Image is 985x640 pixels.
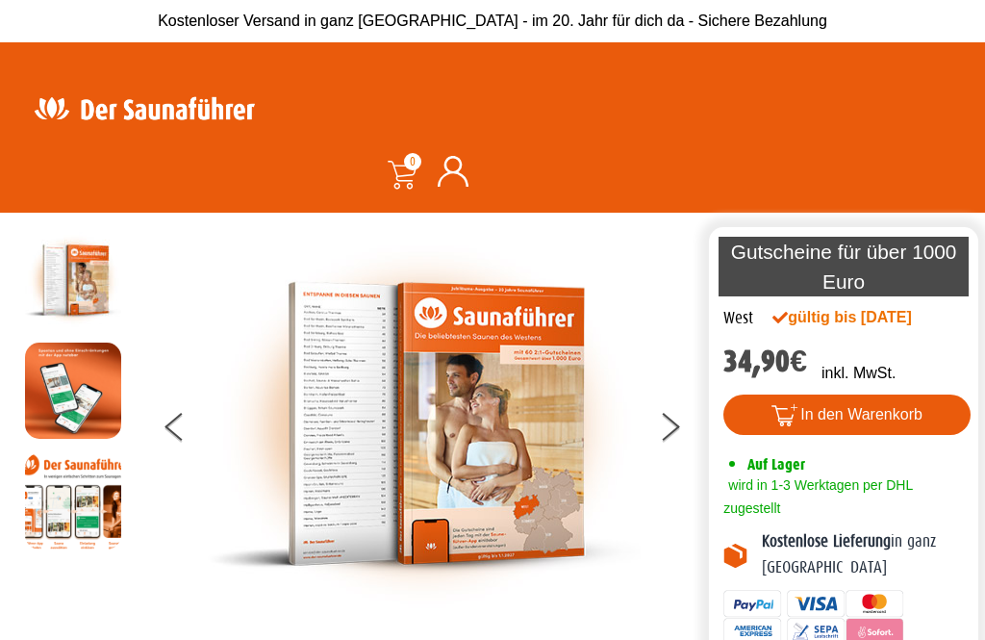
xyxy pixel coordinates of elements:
[821,362,896,385] p: inkl. MwSt.
[723,395,971,435] button: In den Warenkorb
[25,453,121,550] img: Anleitung7tn
[25,232,121,328] img: der-saunafuehrer-2025-west
[404,153,421,170] span: 0
[723,306,753,331] div: West
[723,344,807,379] bdi: 34,90
[158,13,827,29] span: Kostenloser Versand in ganz [GEOGRAPHIC_DATA] - im 20. Jahr für dich da - Sichere Bezahlung
[762,532,891,550] b: Kostenlose Lieferung
[762,529,964,580] p: in ganz [GEOGRAPHIC_DATA]
[723,477,912,516] span: wird in 1-3 Werktagen per DHL zugestellt
[772,306,922,329] div: gültig bis [DATE]
[747,455,805,474] span: Auf Lager
[25,343,121,439] img: MOCKUP-iPhone_regional
[719,237,969,296] p: Gutscheine für über 1000 Euro
[790,344,807,379] span: €
[208,232,641,616] img: der-saunafuehrer-2025-west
